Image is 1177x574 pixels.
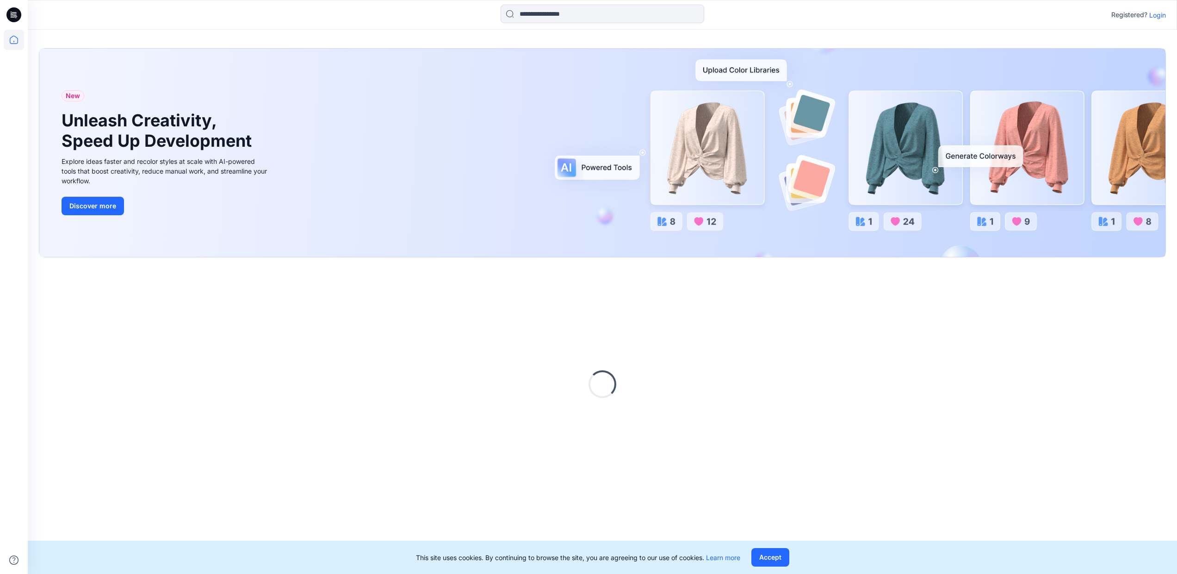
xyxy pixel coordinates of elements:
[751,548,789,567] button: Accept
[706,554,740,562] a: Learn more
[416,553,740,562] p: This site uses cookies. By continuing to browse the site, you are agreeing to our use of cookies.
[62,111,256,150] h1: Unleash Creativity, Speed Up Development
[1111,9,1147,20] p: Registered?
[62,156,270,186] div: Explore ideas faster and recolor styles at scale with AI-powered tools that boost creativity, red...
[62,197,124,215] button: Discover more
[1149,10,1166,20] p: Login
[62,197,270,215] a: Discover more
[66,90,80,101] span: New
